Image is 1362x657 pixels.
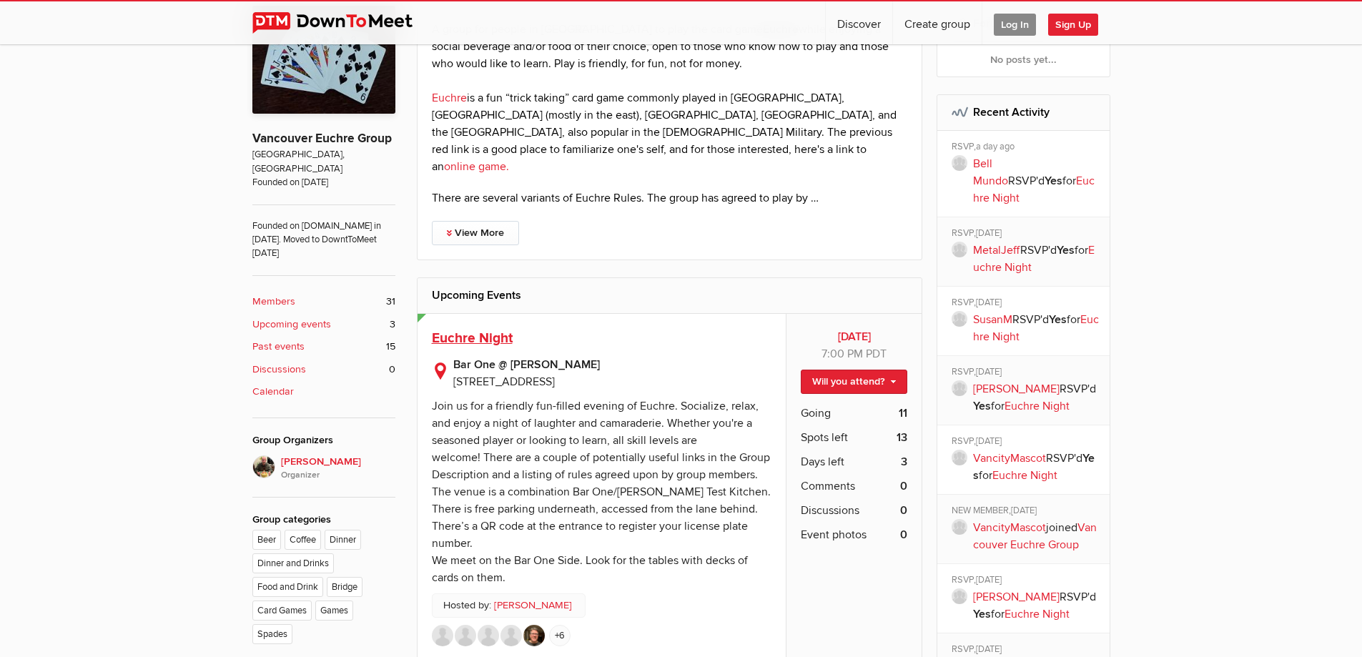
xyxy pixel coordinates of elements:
[973,399,991,413] b: Yes
[976,366,1002,377] span: [DATE]
[252,12,435,34] img: DownToMeet
[432,21,908,175] p: A group for people in [GEOGRAPHIC_DATA] to play the card game while enjoying a social beverage an...
[523,625,545,646] img: Jeff Gard
[900,526,907,543] b: 0
[973,243,1095,275] a: Euchre Night
[801,429,848,446] span: Spots left
[281,454,395,483] span: [PERSON_NAME]
[976,141,1015,152] span: a day ago
[952,227,1100,242] div: RSVP,
[973,382,1060,396] a: [PERSON_NAME]
[1011,505,1037,516] span: [DATE]
[252,148,395,176] span: [GEOGRAPHIC_DATA], [GEOGRAPHIC_DATA]
[1045,174,1062,188] b: Yes
[973,380,1100,415] p: RSVP'd for
[952,366,1100,380] div: RSVP,
[821,347,863,361] span: 7:00 PM
[801,526,867,543] span: Event photos
[973,157,1008,188] a: Bell Mundo
[973,590,1060,604] a: [PERSON_NAME]
[899,405,907,422] b: 11
[973,519,1100,553] p: joined
[801,453,844,470] span: Days left
[252,176,395,189] span: Founded on [DATE]
[252,317,331,332] b: Upcoming events
[973,451,1095,483] b: Yes
[952,141,1100,155] div: RSVP,
[973,312,1012,327] a: SusanM
[801,328,907,345] b: [DATE]
[937,42,1110,76] div: No posts yet...
[432,330,513,347] a: Euchre Night
[432,399,771,585] div: Join us for a friendly fun-filled evening of Euchre. Socialize, relax, and enjoy a night of laugh...
[252,317,395,332] a: Upcoming events 3
[432,593,586,618] p: Hosted by:
[897,429,907,446] b: 13
[982,1,1047,44] a: Log In
[1048,1,1110,44] a: Sign Up
[1005,399,1070,413] a: Euchre Night
[901,453,907,470] b: 3
[900,502,907,519] b: 0
[444,159,509,174] a: online game.
[494,598,572,613] a: [PERSON_NAME]
[252,339,305,355] b: Past events
[252,384,294,400] b: Calendar
[1049,312,1067,327] b: Yes
[252,294,395,310] a: Members 31
[900,478,907,495] b: 0
[453,375,555,389] span: [STREET_ADDRESS]
[973,588,1100,623] p: RSVP'd for
[994,14,1036,36] span: Log In
[801,370,907,394] a: Will you attend?
[252,512,395,528] div: Group categories
[976,435,1002,447] span: [DATE]
[973,243,1020,257] a: MetalJeff
[952,574,1100,588] div: RSVP,
[976,574,1002,586] span: [DATE]
[432,91,467,105] a: Euchre
[1005,607,1070,621] a: Euchre Night
[952,435,1100,450] div: RSVP,
[386,339,395,355] span: 15
[973,520,1097,552] a: Vancouver Euchre Group
[252,433,395,448] div: Group Organizers
[432,189,908,207] p: There are several variants of Euchre Rules. The group has agreed to play by …
[973,450,1100,484] p: RSVP'd for
[453,356,772,373] b: Bar One @ [PERSON_NAME]
[281,469,395,482] i: Organizer
[478,625,499,646] img: SusanM
[432,625,453,646] img: Bell Mundo
[432,221,519,245] a: View More
[252,384,395,400] a: Calendar
[973,520,1046,535] a: VancityMascot
[252,455,275,478] img: Keith Paterson
[252,204,395,261] span: Founded on [DOMAIN_NAME] in [DATE]. Moved to DowntToMeet [DATE]
[252,455,395,483] a: [PERSON_NAME]Organizer
[1048,14,1098,36] span: Sign Up
[973,174,1095,205] a: Euchre Night
[500,625,522,646] img: Susan Harkins
[389,362,395,377] span: 0
[952,95,1095,129] h2: Recent Activity
[1057,243,1075,257] b: Yes
[973,311,1100,345] p: RSVP'd for
[801,405,831,422] span: Going
[973,242,1100,276] p: RSVP'd for
[390,317,395,332] span: 3
[973,451,1046,465] a: VancityMascot
[386,294,395,310] span: 31
[252,339,395,355] a: Past events 15
[252,6,395,114] img: Vancouver Euchre Group
[976,297,1002,308] span: [DATE]
[973,607,991,621] b: Yes
[976,227,1002,239] span: [DATE]
[976,643,1002,655] span: [DATE]
[866,347,887,361] span: America/Vancouver
[952,297,1100,311] div: RSVP,
[549,625,571,646] a: +6
[893,1,982,44] a: Create group
[973,312,1099,344] a: Euchre Night
[973,155,1100,207] p: RSVP'd for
